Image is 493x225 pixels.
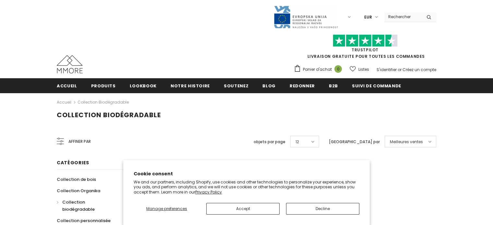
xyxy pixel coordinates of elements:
span: Redonner [290,83,315,89]
input: Search Site [384,12,422,21]
span: EUR [364,14,372,20]
label: objets par page [254,139,285,145]
span: Meilleures ventes [390,139,423,145]
span: Panier d'achat [303,66,332,73]
a: soutenez [224,78,248,93]
span: or [398,67,402,72]
a: Notre histoire [171,78,210,93]
a: Produits [91,78,116,93]
a: Panier d'achat 0 [294,65,345,74]
a: TrustPilot [352,47,379,53]
button: Manage preferences [134,203,200,215]
p: We and our partners, including Shopify, use cookies and other technologies to personalize your ex... [134,180,359,195]
a: B2B [329,78,338,93]
img: Javni Razpis [273,5,338,29]
span: Produits [91,83,116,89]
span: Collection biodégradable [62,199,95,212]
button: Accept [206,203,280,215]
span: Lookbook [130,83,157,89]
a: Créez un compte [403,67,436,72]
a: Listes [350,64,369,75]
h2: Cookie consent [134,170,359,177]
img: Faites confiance aux étoiles pilotes [333,34,398,47]
a: S'identifier [377,67,397,72]
a: Collection biodégradable [78,99,129,105]
img: Cas MMORE [57,55,83,73]
span: Notre histoire [171,83,210,89]
span: Blog [262,83,276,89]
a: Collection Organika [57,185,100,196]
span: Collection biodégradable [57,110,161,119]
span: Manage preferences [146,206,187,211]
span: 12 [295,139,299,145]
button: Decline [286,203,359,215]
span: Listes [358,66,369,73]
span: Collection de bois [57,176,96,182]
span: Catégories [57,159,89,166]
span: LIVRAISON GRATUITE POUR TOUTES LES COMMANDES [294,37,436,59]
a: Javni Razpis [273,14,338,19]
a: Redonner [290,78,315,93]
span: B2B [329,83,338,89]
a: Suivi de commande [352,78,401,93]
span: Affiner par [68,138,91,145]
a: Collection biodégradable [57,196,118,215]
a: Lookbook [130,78,157,93]
label: [GEOGRAPHIC_DATA] par [329,139,380,145]
span: Collection Organika [57,188,100,194]
span: Collection personnalisée [57,218,111,224]
span: Suivi de commande [352,83,401,89]
a: Blog [262,78,276,93]
span: 0 [334,65,342,73]
span: Accueil [57,83,77,89]
a: Accueil [57,98,71,106]
a: Accueil [57,78,77,93]
a: Collection de bois [57,174,96,185]
a: Privacy Policy [195,189,222,195]
span: soutenez [224,83,248,89]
